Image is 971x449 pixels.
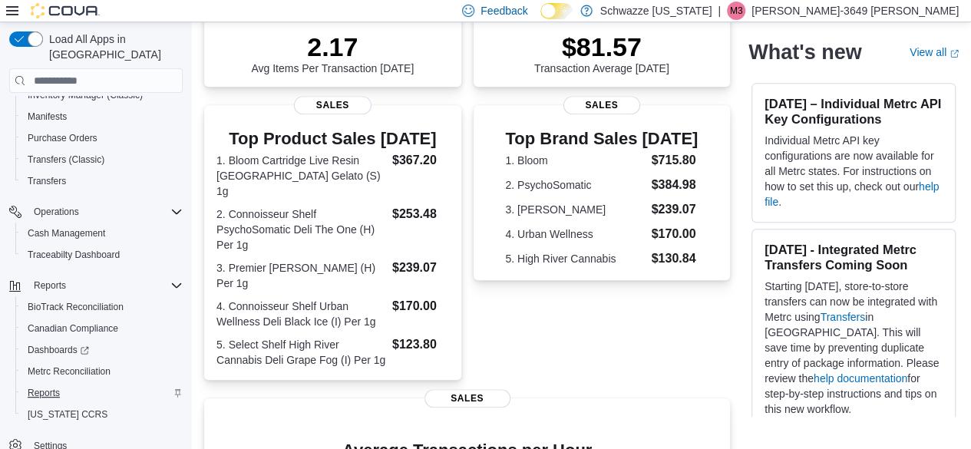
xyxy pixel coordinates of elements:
img: Cova [31,3,100,18]
span: Transfers [28,175,66,187]
dt: 3. [PERSON_NAME] [505,202,645,217]
span: Dashboards [28,344,89,356]
a: View allExternal link [910,46,959,58]
a: Transfers (Classic) [21,150,111,169]
div: Transaction Average [DATE] [534,31,669,74]
p: Schwazze [US_STATE] [600,2,712,20]
button: Operations [28,203,85,221]
span: Metrc Reconciliation [21,362,183,381]
input: Dark Mode [540,3,573,19]
span: Cash Management [28,227,105,239]
div: Michael-3649 Morefield [727,2,745,20]
button: Transfers [15,170,189,192]
span: Canadian Compliance [28,322,118,335]
a: [US_STATE] CCRS [21,405,114,424]
a: Metrc Reconciliation [21,362,117,381]
span: Sales [563,96,640,114]
dt: 5. High River Cannabis [505,251,645,266]
div: Avg Items Per Transaction [DATE] [251,31,414,74]
button: Operations [3,201,189,223]
span: Metrc Reconciliation [28,365,111,378]
span: Reports [28,276,183,295]
button: Reports [3,275,189,296]
dt: 2. PsychoSomatic [505,177,645,193]
dt: 4. Urban Wellness [505,226,645,242]
dd: $253.48 [392,205,449,223]
a: Canadian Compliance [21,319,124,338]
h3: [DATE] – Individual Metrc API Key Configurations [765,96,943,127]
dt: 2. Connoisseur Shelf PsychoSomatic Deli The One (H) Per 1g [216,206,386,253]
span: Dark Mode [540,19,541,20]
dt: 5. Select Shelf High River Cannabis Deli Grape Fog (I) Per 1g [216,337,386,368]
dd: $130.84 [651,249,698,268]
span: Manifests [21,107,183,126]
dd: $384.98 [651,176,698,194]
p: Starting [DATE], store-to-store transfers can now be integrated with Metrc using in [GEOGRAPHIC_D... [765,279,943,417]
span: Reports [21,384,183,402]
button: Cash Management [15,223,189,244]
span: Feedback [481,3,527,18]
span: BioTrack Reconciliation [21,298,183,316]
button: Canadian Compliance [15,318,189,339]
dt: 3. Premier [PERSON_NAME] (H) Per 1g [216,260,386,291]
dt: 4. Connoisseur Shelf Urban Wellness Deli Black Ice (I) Per 1g [216,299,386,329]
dt: 1. Bloom [505,153,645,168]
span: Traceabilty Dashboard [21,246,183,264]
a: Traceabilty Dashboard [21,246,126,264]
button: Manifests [15,106,189,127]
span: Operations [34,206,79,218]
span: Purchase Orders [21,129,183,147]
a: Transfers [21,172,72,190]
span: Traceabilty Dashboard [28,249,120,261]
button: [US_STATE] CCRS [15,404,189,425]
a: BioTrack Reconciliation [21,298,130,316]
dd: $239.07 [651,200,698,219]
span: Canadian Compliance [21,319,183,338]
span: Purchase Orders [28,132,97,144]
span: Reports [28,387,60,399]
a: Reports [21,384,66,402]
button: Reports [15,382,189,404]
span: Washington CCRS [21,405,183,424]
span: Load All Apps in [GEOGRAPHIC_DATA] [43,31,183,62]
a: help documentation [814,372,907,385]
span: Manifests [28,111,67,123]
dd: $170.00 [392,297,449,315]
dt: 1. Bloom Cartridge Live Resin [GEOGRAPHIC_DATA] Gelato (S) 1g [216,153,386,199]
span: Reports [34,279,66,292]
span: [US_STATE] CCRS [28,408,107,421]
a: Dashboards [15,339,189,361]
a: Cash Management [21,224,111,243]
dd: $367.20 [392,151,449,170]
span: Transfers (Classic) [21,150,183,169]
dd: $123.80 [392,335,449,354]
svg: External link [950,48,959,58]
button: Transfers (Classic) [15,149,189,170]
p: | [718,2,721,20]
a: Purchase Orders [21,129,104,147]
p: [PERSON_NAME]-3649 [PERSON_NAME] [751,2,959,20]
button: Reports [28,276,72,295]
dd: $715.80 [651,151,698,170]
span: Sales [294,96,371,114]
span: BioTrack Reconciliation [28,301,124,313]
p: $81.57 [534,31,669,62]
a: Manifests [21,107,73,126]
a: Dashboards [21,341,95,359]
h3: Top Product Sales [DATE] [216,130,449,148]
dd: $239.07 [392,259,449,277]
span: Cash Management [21,224,183,243]
h2: What's new [748,40,861,64]
p: Individual Metrc API key configurations are now available for all Metrc states. For instructions ... [765,133,943,210]
span: Transfers (Classic) [28,154,104,166]
button: BioTrack Reconciliation [15,296,189,318]
button: Traceabilty Dashboard [15,244,189,266]
h3: Top Brand Sales [DATE] [505,130,698,148]
button: Metrc Reconciliation [15,361,189,382]
span: Operations [28,203,183,221]
h3: [DATE] - Integrated Metrc Transfers Coming Soon [765,242,943,272]
button: Purchase Orders [15,127,189,149]
span: Transfers [21,172,183,190]
a: Transfers [820,311,865,323]
dd: $170.00 [651,225,698,243]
